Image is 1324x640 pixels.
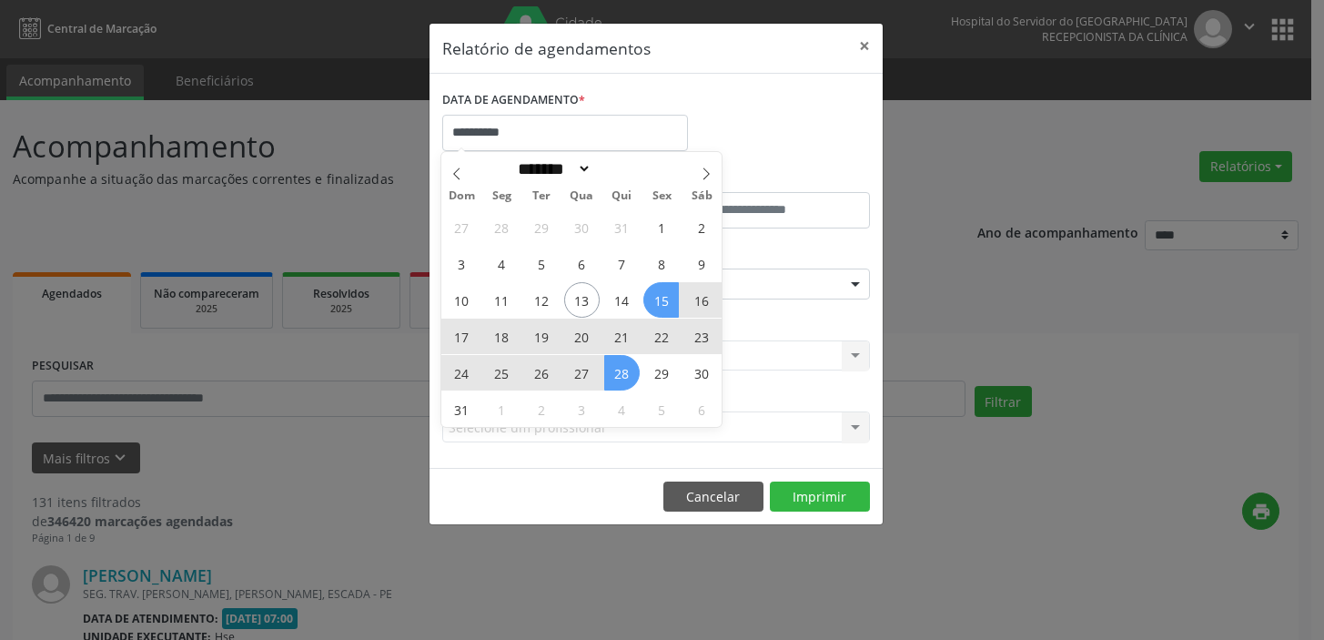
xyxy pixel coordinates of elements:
[642,190,682,202] span: Sex
[846,24,883,68] button: Close
[484,246,520,281] span: Agosto 4, 2025
[683,282,719,318] span: Agosto 16, 2025
[604,319,640,354] span: Agosto 21, 2025
[484,209,520,245] span: Julho 28, 2025
[591,159,652,178] input: Year
[444,209,480,245] span: Julho 27, 2025
[444,391,480,427] span: Agosto 31, 2025
[442,36,651,60] h5: Relatório de agendamentos
[683,246,719,281] span: Agosto 9, 2025
[601,190,642,202] span: Qui
[604,391,640,427] span: Setembro 4, 2025
[564,282,600,318] span: Agosto 13, 2025
[524,282,560,318] span: Agosto 12, 2025
[524,355,560,391] span: Agosto 26, 2025
[484,282,520,318] span: Agosto 11, 2025
[484,391,520,427] span: Setembro 1, 2025
[643,282,679,318] span: Agosto 15, 2025
[564,355,600,391] span: Agosto 27, 2025
[604,246,640,281] span: Agosto 7, 2025
[441,190,481,202] span: Dom
[564,246,600,281] span: Agosto 6, 2025
[682,190,722,202] span: Sáb
[643,209,679,245] span: Agosto 1, 2025
[444,319,480,354] span: Agosto 17, 2025
[683,319,719,354] span: Agosto 23, 2025
[604,209,640,245] span: Julho 31, 2025
[643,319,679,354] span: Agosto 22, 2025
[604,355,640,391] span: Agosto 28, 2025
[683,391,719,427] span: Setembro 6, 2025
[524,209,560,245] span: Julho 29, 2025
[564,319,600,354] span: Agosto 20, 2025
[643,246,679,281] span: Agosto 8, 2025
[524,246,560,281] span: Agosto 5, 2025
[444,355,480,391] span: Agosto 24, 2025
[524,391,560,427] span: Setembro 2, 2025
[524,319,560,354] span: Agosto 19, 2025
[564,209,600,245] span: Julho 30, 2025
[770,482,870,513] button: Imprimir
[484,319,520,354] span: Agosto 18, 2025
[663,482,763,513] button: Cancelar
[444,282,480,318] span: Agosto 10, 2025
[521,190,561,202] span: Ter
[604,282,640,318] span: Agosto 14, 2025
[564,391,600,427] span: Setembro 3, 2025
[683,355,719,391] span: Agosto 30, 2025
[643,391,679,427] span: Setembro 5, 2025
[561,190,601,202] span: Qua
[444,246,480,281] span: Agosto 3, 2025
[442,86,585,115] label: DATA DE AGENDAMENTO
[643,355,679,391] span: Agosto 29, 2025
[484,355,520,391] span: Agosto 25, 2025
[481,190,521,202] span: Seg
[661,164,870,192] label: ATÉ
[683,209,719,245] span: Agosto 2, 2025
[511,159,591,178] select: Month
